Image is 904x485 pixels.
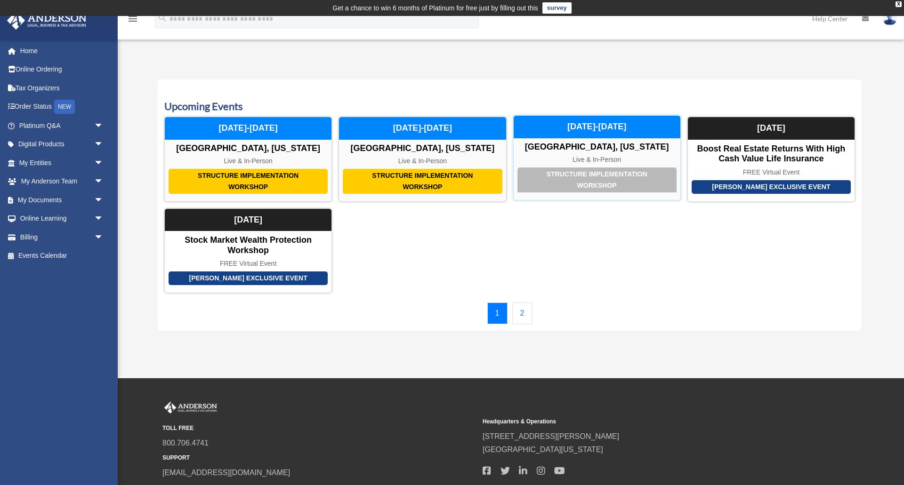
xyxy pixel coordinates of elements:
i: search [157,13,168,23]
div: Structure Implementation Workshop [517,167,677,192]
h3: Upcoming Events [164,99,855,114]
span: arrow_drop_down [94,135,113,154]
img: Anderson Advisors Platinum Portal [4,11,89,30]
a: 1 [487,302,508,324]
a: [PERSON_NAME] Exclusive Event Boost Real Estate Returns with High Cash Value Life Insurance FREE ... [687,117,855,202]
div: Live & In-Person [165,157,331,165]
div: Boost Real Estate Returns with High Cash Value Life Insurance [688,144,855,164]
div: FREE Virtual Event [688,168,855,176]
div: Live & In-Person [339,157,506,165]
div: Structure Implementation Workshop [343,169,502,194]
span: arrow_drop_down [94,116,113,135]
img: Anderson Advisors Platinum Portal [162,402,219,414]
a: Digital Productsarrow_drop_down [7,135,118,154]
a: survey [542,2,572,14]
a: My Anderson Teamarrow_drop_down [7,172,118,191]
a: 2 [512,302,533,324]
div: Stock Market Wealth Protection Workshop [165,235,331,255]
a: Online Ordering [7,60,118,79]
a: Home [7,41,118,60]
div: [GEOGRAPHIC_DATA], [US_STATE] [514,142,680,152]
div: Get a chance to win 6 months of Platinum for free just by filling out this [332,2,538,14]
div: Live & In-Person [514,156,680,164]
a: [GEOGRAPHIC_DATA][US_STATE] [483,445,603,453]
span: arrow_drop_down [94,153,113,173]
a: 800.706.4741 [162,439,209,447]
div: [DATE]-[DATE] [339,117,506,140]
a: My Documentsarrow_drop_down [7,191,118,209]
i: menu [127,13,138,24]
div: [PERSON_NAME] Exclusive Event [692,180,851,194]
div: [GEOGRAPHIC_DATA], [US_STATE] [339,143,506,154]
div: FREE Virtual Event [165,260,331,268]
a: [PERSON_NAME] Exclusive Event Stock Market Wealth Protection Workshop FREE Virtual Event [DATE] [164,208,332,293]
div: [PERSON_NAME] Exclusive Event [169,271,328,285]
small: Headquarters & Operations [483,417,796,427]
div: NEW [54,100,75,114]
div: [DATE] [165,209,331,231]
a: Platinum Q&Aarrow_drop_down [7,116,118,135]
a: Billingarrow_drop_down [7,228,118,246]
span: arrow_drop_down [94,209,113,229]
a: Tax Organizers [7,79,118,97]
a: Online Learningarrow_drop_down [7,209,118,228]
div: [DATE]-[DATE] [514,116,680,138]
small: SUPPORT [162,453,476,463]
a: [STREET_ADDRESS][PERSON_NAME] [483,432,619,440]
div: [DATE] [688,117,855,140]
a: Structure Implementation Workshop [GEOGRAPHIC_DATA], [US_STATE] Live & In-Person [DATE]-[DATE] [164,117,332,202]
span: arrow_drop_down [94,172,113,191]
div: close [896,1,902,7]
div: [DATE]-[DATE] [165,117,331,140]
a: Structure Implementation Workshop [GEOGRAPHIC_DATA], [US_STATE] Live & In-Person [DATE]-[DATE] [339,117,506,202]
div: [GEOGRAPHIC_DATA], [US_STATE] [165,143,331,154]
a: Order StatusNEW [7,97,118,117]
a: My Entitiesarrow_drop_down [7,153,118,172]
img: User Pic [883,12,897,25]
span: arrow_drop_down [94,191,113,210]
a: [EMAIL_ADDRESS][DOMAIN_NAME] [162,469,290,477]
a: menu [127,16,138,24]
span: arrow_drop_down [94,228,113,247]
a: Events Calendar [7,246,113,265]
a: Structure Implementation Workshop [GEOGRAPHIC_DATA], [US_STATE] Live & In-Person [DATE]-[DATE] [513,117,681,202]
small: TOLL FREE [162,423,476,433]
div: Structure Implementation Workshop [169,169,328,194]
